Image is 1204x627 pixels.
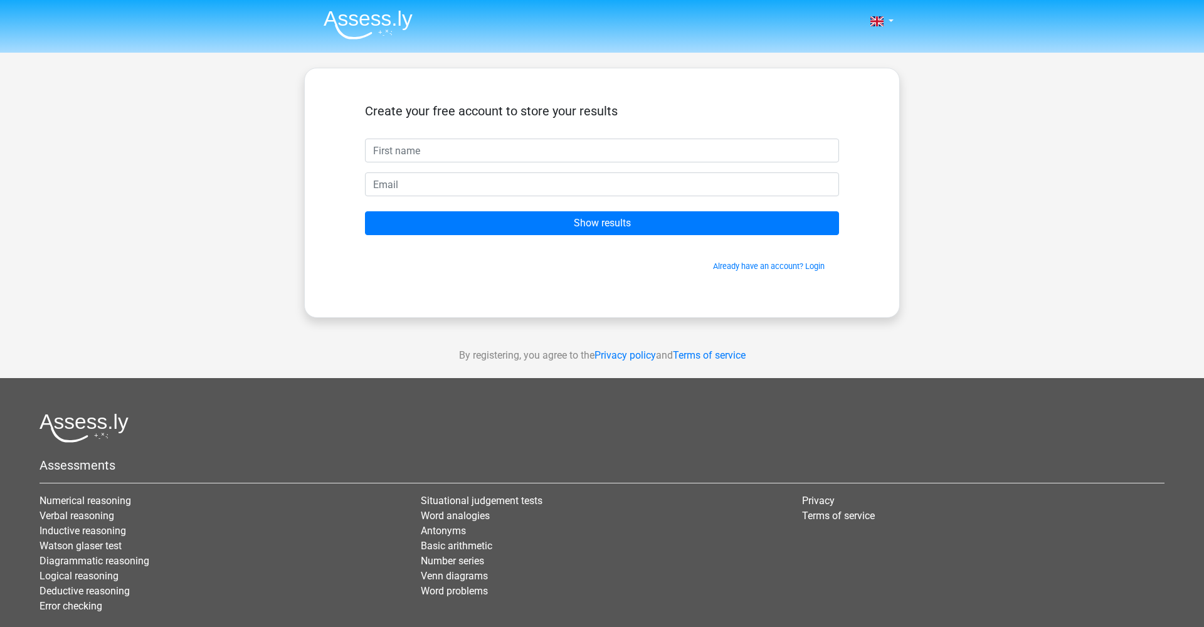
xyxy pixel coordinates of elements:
a: Inductive reasoning [40,525,126,537]
a: Word problems [421,585,488,597]
h5: Assessments [40,458,1164,473]
img: Assessly [324,10,413,40]
a: Privacy policy [594,349,656,361]
a: Terms of service [802,510,875,522]
a: Situational judgement tests [421,495,542,507]
input: Show results [365,211,839,235]
a: Verbal reasoning [40,510,114,522]
a: Terms of service [673,349,746,361]
input: First name [365,139,839,162]
a: Watson glaser test [40,540,122,552]
a: Antonyms [421,525,466,537]
a: Basic arithmetic [421,540,492,552]
a: Venn diagrams [421,570,488,582]
a: Diagrammatic reasoning [40,555,149,567]
a: Already have an account? Login [713,261,825,271]
a: Privacy [802,495,835,507]
a: Number series [421,555,484,567]
img: Assessly logo [40,413,129,443]
h5: Create your free account to store your results [365,103,839,119]
a: Numerical reasoning [40,495,131,507]
a: Error checking [40,600,102,612]
a: Deductive reasoning [40,585,130,597]
input: Email [365,172,839,196]
a: Logical reasoning [40,570,119,582]
a: Word analogies [421,510,490,522]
